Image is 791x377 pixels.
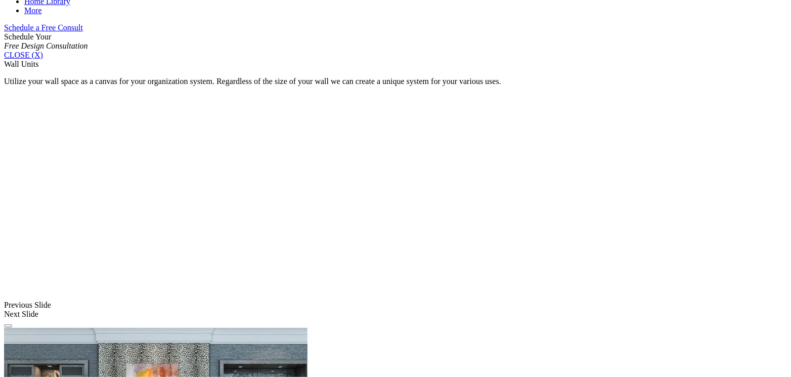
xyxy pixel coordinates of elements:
a: Schedule a Free Consult (opens a dropdown menu) [4,23,83,32]
a: More menu text will display only on big screen [24,6,42,15]
span: Wall Units [4,60,38,68]
span: Schedule Your [4,32,88,50]
a: CLOSE (X) [4,51,43,59]
em: Free Design Consultation [4,41,88,50]
div: Next Slide [4,310,787,319]
div: Previous Slide [4,301,787,310]
button: Click here to pause slide show [4,324,12,327]
p: Utilize your wall space as a canvas for your organization system. Regardless of the size of your ... [4,77,787,86]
